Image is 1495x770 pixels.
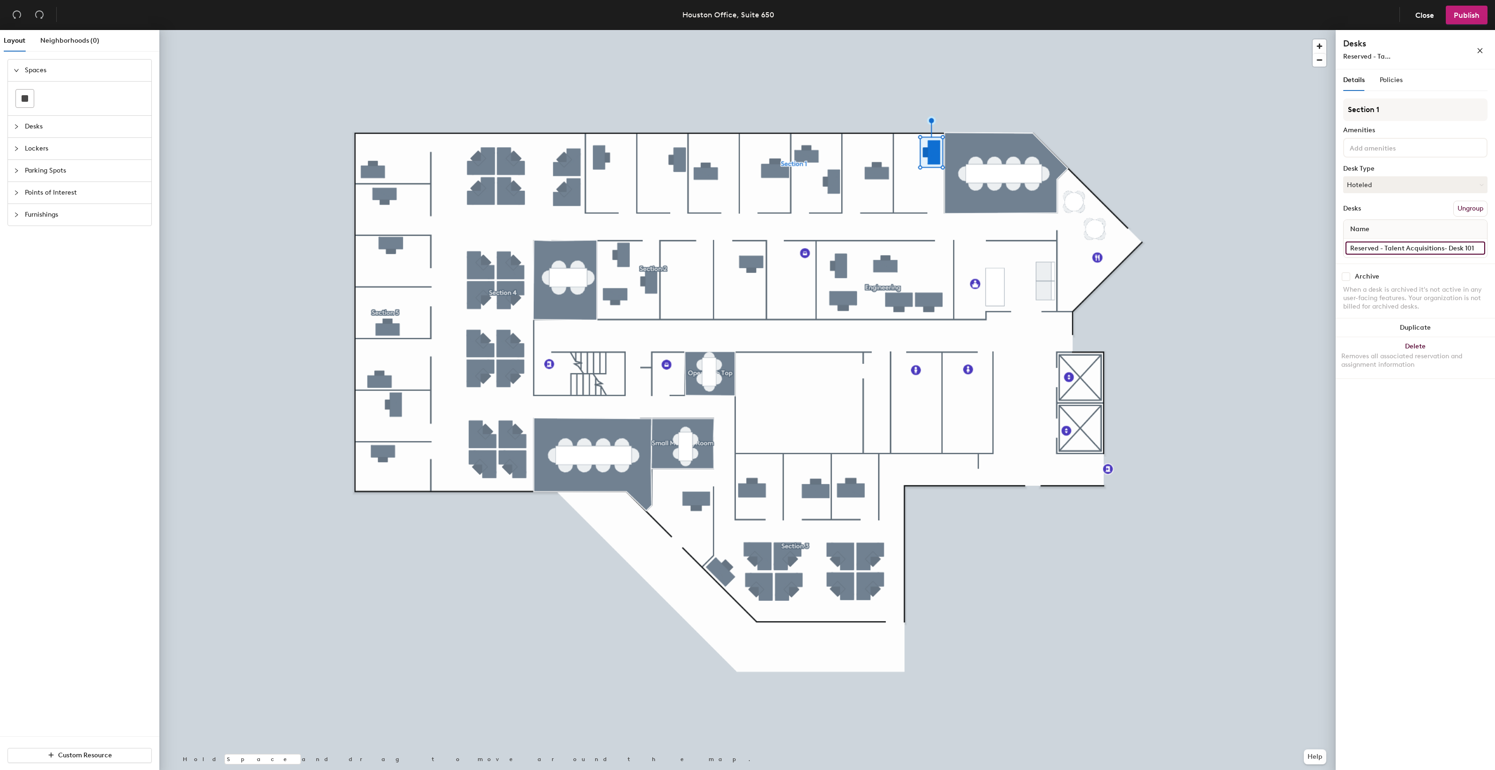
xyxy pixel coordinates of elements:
span: collapsed [14,124,19,129]
div: Removes all associated reservation and assignment information [1341,352,1489,369]
span: Points of Interest [25,182,146,204]
span: Parking Spots [25,160,146,181]
button: Close [1407,6,1442,24]
button: Custom Resource [7,748,152,763]
span: Publish [1454,11,1480,20]
button: Undo (⌘ + Z) [7,6,26,24]
button: Ungroup [1453,201,1488,217]
span: expanded [14,68,19,73]
button: Help [1304,749,1326,764]
button: DeleteRemoves all associated reservation and assignment information [1336,337,1495,378]
input: Unnamed desk [1345,242,1485,255]
span: Layout [4,37,25,45]
span: Furnishings [25,204,146,226]
div: Desks [1343,205,1361,212]
span: Close [1415,11,1434,20]
span: Lockers [25,138,146,159]
span: Neighborhoods (0) [40,37,99,45]
div: When a desk is archived it's not active in any user-facing features. Your organization is not bil... [1343,286,1488,311]
span: Name [1345,221,1374,238]
input: Add amenities [1348,142,1432,153]
span: Reserved - Ta... [1343,53,1390,60]
button: Duplicate [1336,318,1495,337]
span: Details [1343,76,1365,84]
span: undo [12,10,22,19]
div: Houston Office, Suite 650 [682,9,774,21]
span: collapsed [14,146,19,151]
span: collapsed [14,190,19,196]
button: Hoteled [1343,176,1488,193]
span: Custom Resource [58,751,112,759]
div: Desk Type [1343,165,1488,173]
div: Amenities [1343,127,1488,134]
div: Archive [1355,273,1379,280]
span: collapsed [14,212,19,218]
span: collapsed [14,168,19,174]
span: close [1477,47,1483,54]
button: Redo (⌘ + ⇧ + Z) [30,6,49,24]
span: Spaces [25,60,146,81]
span: Policies [1380,76,1403,84]
button: Publish [1446,6,1488,24]
span: Desks [25,116,146,137]
h4: Desks [1343,38,1446,50]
